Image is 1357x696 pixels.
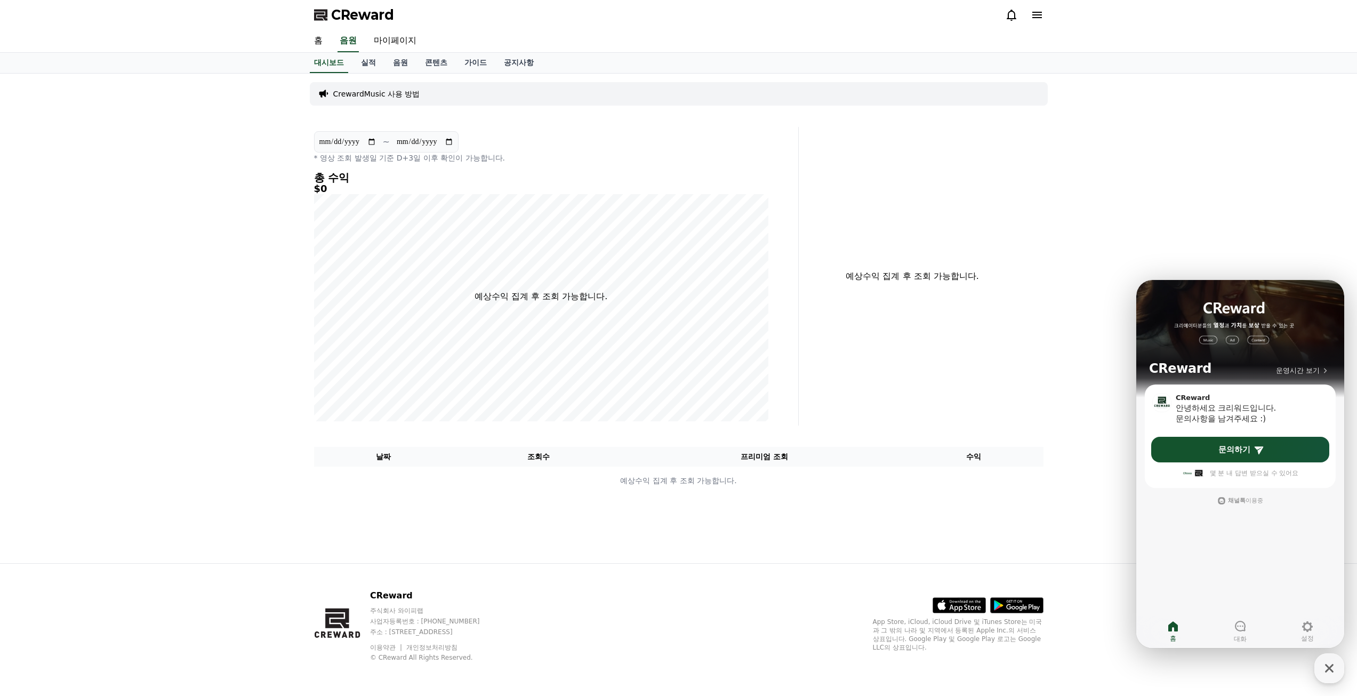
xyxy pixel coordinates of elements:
[384,53,416,73] a: 음원
[406,644,457,651] a: 개인정보처리방침
[306,30,331,52] a: 홈
[314,6,394,23] a: CReward
[904,447,1043,467] th: 수익
[873,618,1043,652] p: App Store, iCloud, iCloud Drive 및 iTunes Store는 미국과 그 밖의 나라 및 지역에서 등록된 Apple Inc.의 서비스 상표입니다. Goo...
[365,30,425,52] a: 마이페이지
[314,172,768,183] h4: 총 수익
[338,30,359,52] a: 음원
[370,628,500,636] p: 주소 : [STREET_ADDRESS]
[310,53,348,73] a: 대시보드
[416,53,456,73] a: 콘텐츠
[314,153,768,163] p: * 영상 조회 발생일 기준 D+3일 이후 확인이 가능합니다.
[475,290,607,303] p: 예상수익 집계 후 조회 가능합니다.
[370,589,500,602] p: CReward
[331,6,394,23] span: CReward
[1136,280,1344,648] iframe: Channel chat
[370,617,500,626] p: 사업자등록번호 : [PHONE_NUMBER]
[352,53,384,73] a: 실적
[333,89,420,99] a: CrewardMusic 사용 방법
[456,53,495,73] a: 가이드
[314,183,768,194] h5: $0
[370,653,500,662] p: © CReward All Rights Reserved.
[370,644,404,651] a: 이용약관
[624,447,904,467] th: 프리미엄 조회
[453,447,624,467] th: 조회수
[314,447,453,467] th: 날짜
[383,135,390,148] p: ~
[370,606,500,615] p: 주식회사 와이피랩
[315,475,1043,486] p: 예상수익 집계 후 조회 가능합니다.
[807,270,1018,283] p: 예상수익 집계 후 조회 가능합니다.
[495,53,542,73] a: 공지사항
